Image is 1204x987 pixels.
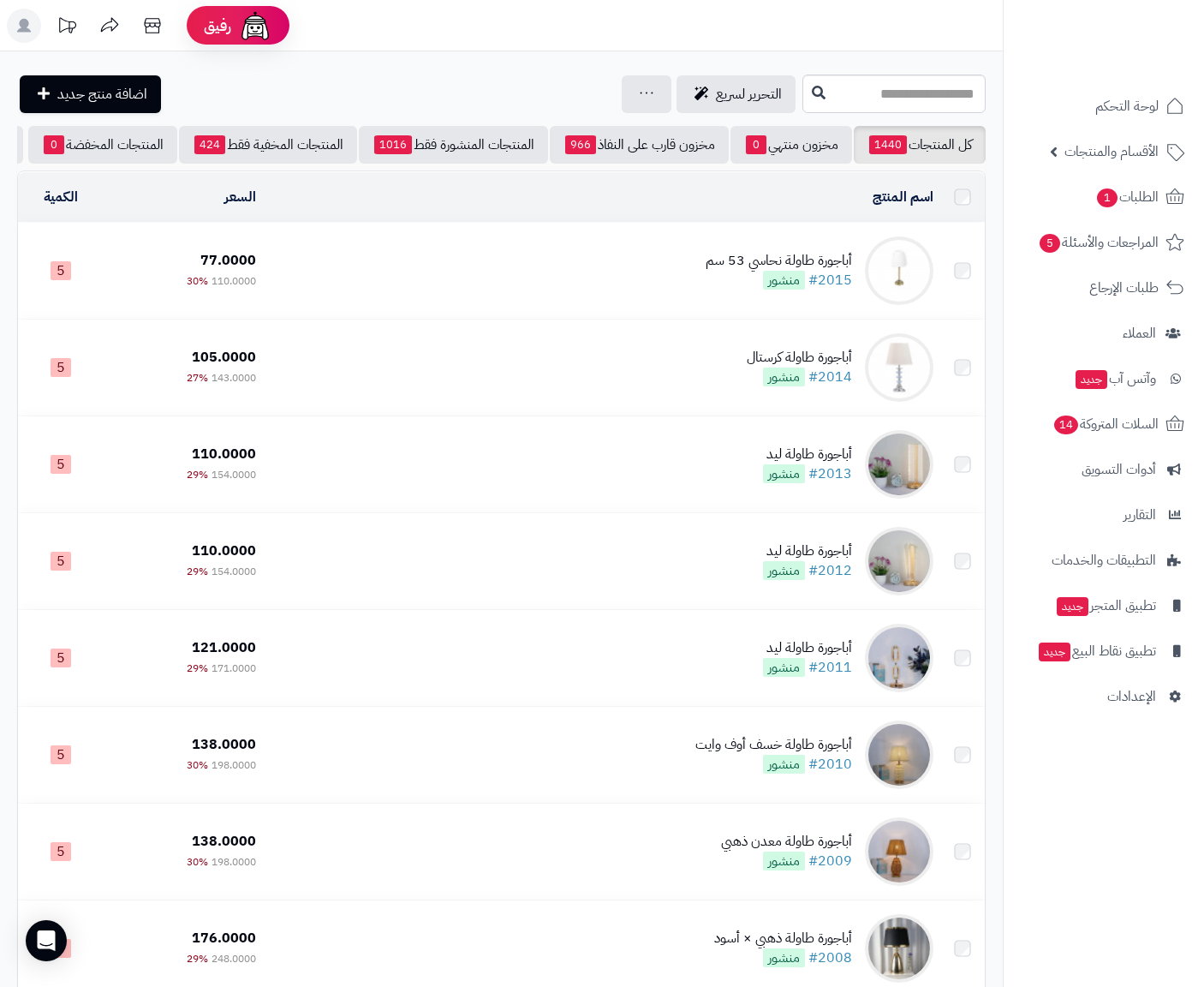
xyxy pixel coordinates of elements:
[865,333,933,402] img: أباجورة طاولة كرستال
[716,84,782,105] span: التحرير لسريع
[51,842,71,861] span: 5
[192,831,256,852] span: 138.0000
[187,661,208,676] span: 29%
[1039,643,1070,661] span: جديد
[865,527,933,595] img: أباجورة طاولة ليد
[51,649,71,667] span: 5
[212,854,256,870] span: 198.0000
[1057,597,1088,616] span: جديد
[20,75,161,113] a: اضافة منتج جديد
[192,347,256,368] span: 105.0000
[194,135,225,154] span: 424
[714,929,852,948] div: أباجورة طاولة ذهبي × أسود
[187,467,208,482] span: 29%
[865,430,933,499] img: أباجورة طاولة ليد
[1107,685,1156,709] span: الإعدادات
[1052,412,1159,436] span: السلات المتروكة
[187,564,208,579] span: 29%
[1052,548,1156,572] span: التطبيقات والخدمات
[1014,404,1194,445] a: السلات المتروكة14
[51,552,71,571] span: 5
[721,832,852,852] div: أباجورة طاولة معدن ذهبي
[1076,370,1107,389] span: جديد
[200,250,256,271] span: 77.0000
[212,370,256,386] span: 143.0000
[238,9,272,43] img: ai-face.png
[374,135,412,154] span: 1016
[808,948,852,968] a: #2008
[45,9,88,47] a: تحديثات المنصة
[1014,358,1194,399] a: وآتس آبجديد
[212,564,256,579] span: 154.0000
[865,236,933,305] img: أباجورة طاولة نحاسي 53 سم
[763,271,805,290] span: منشور
[865,624,933,692] img: أباجورة طاولة ليد
[192,928,256,948] span: 176.0000
[808,754,852,775] a: #2010
[706,251,852,271] div: أباجورة طاولة نحاسي 53 سم
[873,187,933,207] a: اسم المنتج
[51,358,71,377] span: 5
[865,817,933,886] img: أباجورة طاولة معدن ذهبي
[865,721,933,789] img: أباجورة طاولة خسف أوف وايت
[51,455,71,474] span: 5
[808,560,852,581] a: #2012
[1014,585,1194,626] a: تطبيق المتجرجديد
[212,951,256,966] span: 248.0000
[1014,313,1194,354] a: العملاء
[192,734,256,755] span: 138.0000
[1040,234,1060,253] span: 5
[1014,86,1194,127] a: لوحة التحكم
[1014,449,1194,490] a: أدوات التسويق
[1088,48,1188,84] img: logo-2.png
[192,541,256,561] span: 110.0000
[1074,367,1156,391] span: وآتس آب
[808,270,852,290] a: #2015
[763,755,805,774] span: منشور
[1014,676,1194,717] a: الإعدادات
[28,126,177,164] a: المنتجات المخفضة0
[212,467,256,482] span: 154.0000
[187,757,208,773] span: 30%
[763,541,852,561] div: أباجورة طاولة ليد
[187,951,208,966] span: 29%
[747,348,852,368] div: أباجورة طاولة كرستال
[1123,321,1156,345] span: العملاء
[1038,230,1159,254] span: المراجعات والأسئلة
[1014,222,1194,263] a: المراجعات والأسئلة5
[1089,276,1159,300] span: طلبات الإرجاع
[1054,416,1078,434] span: 14
[763,658,805,677] span: منشور
[1014,267,1194,308] a: طلبات الإرجاع
[763,852,805,870] span: منشور
[1014,176,1194,218] a: الطلبات1
[763,561,805,580] span: منشور
[192,444,256,464] span: 110.0000
[695,735,852,755] div: أباجورة طاولة خسف أوف وايت
[865,914,933,983] img: أباجورة طاولة ذهبي × أسود
[1014,494,1194,535] a: التقارير
[26,920,67,961] div: Open Intercom Messenger
[224,187,256,207] a: السعر
[550,126,729,164] a: مخزون قارب على النفاذ966
[869,135,907,154] span: 1440
[730,126,852,164] a: مخزون منتهي0
[763,445,852,464] div: أباجورة طاولة ليد
[57,84,147,105] span: اضافة منتج جديد
[359,126,548,164] a: المنتجات المنشورة فقط1016
[1064,140,1159,164] span: الأقسام والمنتجات
[808,464,852,484] a: #2013
[808,851,852,871] a: #2009
[1014,540,1194,581] a: التطبيقات والخدمات
[1037,639,1156,663] span: تطبيق نقاط البيع
[187,273,208,289] span: 30%
[808,367,852,387] a: #2014
[44,187,78,207] a: الكمية
[44,135,64,154] span: 0
[746,135,766,154] span: 0
[808,657,852,678] a: #2011
[192,637,256,658] span: 121.0000
[1055,594,1156,618] span: تطبيق المتجر
[1124,503,1156,527] span: التقارير
[763,948,805,967] span: منشور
